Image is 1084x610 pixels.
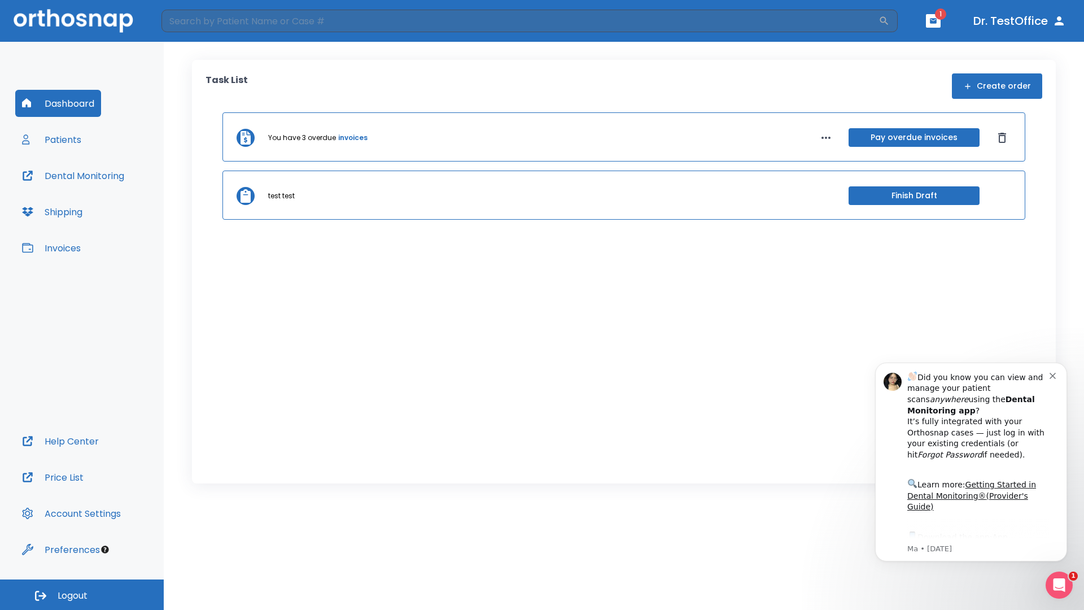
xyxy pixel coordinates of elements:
[49,187,150,207] a: App Store
[1046,572,1073,599] iframe: Intercom live chat
[14,9,133,32] img: Orthosnap
[1069,572,1078,581] span: 1
[100,544,110,555] div: Tooltip anchor
[49,184,191,242] div: Download the app: | ​ Let us know if you need help getting started!
[15,90,101,117] button: Dashboard
[969,11,1070,31] button: Dr. TestOffice
[15,126,88,153] button: Patients
[15,162,131,189] button: Dental Monitoring
[206,73,248,99] p: Task List
[15,198,89,225] button: Shipping
[49,198,191,208] p: Message from Ma, sent 3w ago
[338,133,368,143] a: invoices
[993,129,1011,147] button: Dismiss
[952,73,1042,99] button: Create order
[161,10,878,32] input: Search by Patient Name or Case #
[858,346,1084,579] iframe: Intercom notifications message
[15,536,107,563] button: Preferences
[191,24,200,33] button: Dismiss notification
[849,186,980,205] button: Finish Draft
[268,133,336,143] p: You have 3 overdue
[849,128,980,147] button: Pay overdue invoices
[935,8,946,20] span: 1
[15,500,128,527] button: Account Settings
[268,191,295,201] p: test test
[58,590,88,602] span: Logout
[15,428,106,455] button: Help Center
[15,234,88,262] button: Invoices
[15,464,90,491] button: Price List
